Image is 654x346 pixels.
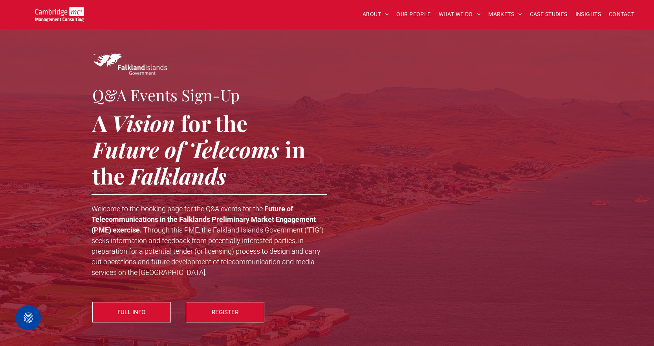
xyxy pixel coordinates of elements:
a: ABOUT [359,8,393,20]
span: Q&A Events Sign-Up [92,84,240,105]
a: MARKETS [484,8,526,20]
a: OUR PEOPLE [392,8,434,20]
span: Falklands [130,161,227,190]
a: FULL INFO [92,302,171,322]
span: A [92,108,107,137]
span: Vision [112,108,175,137]
a: REGISTER [186,302,264,322]
span: Welcome to the booking page for the Q&A events for the [92,205,263,213]
span: the [92,161,125,190]
img: Go to Homepage [35,7,84,22]
span: the Falkland Islands Government (“FIG”) seeks information and feedback from potentially intereste... [92,226,324,276]
a: WHAT WE DO [435,8,485,20]
span: Future of Telecoms [92,134,279,164]
span: for the [181,108,247,137]
span: Through this PME, [143,226,200,234]
span: FULL INFO [117,302,145,322]
a: CASE STUDIES [526,8,572,20]
a: CONTACT [605,8,638,20]
a: INSIGHTS [572,8,605,20]
span: in [285,134,305,164]
span: REGISTER [212,302,238,322]
strong: Future of Telecommunications in the Falklands Preliminary Market Engagement (PME) exercise. [92,205,316,234]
